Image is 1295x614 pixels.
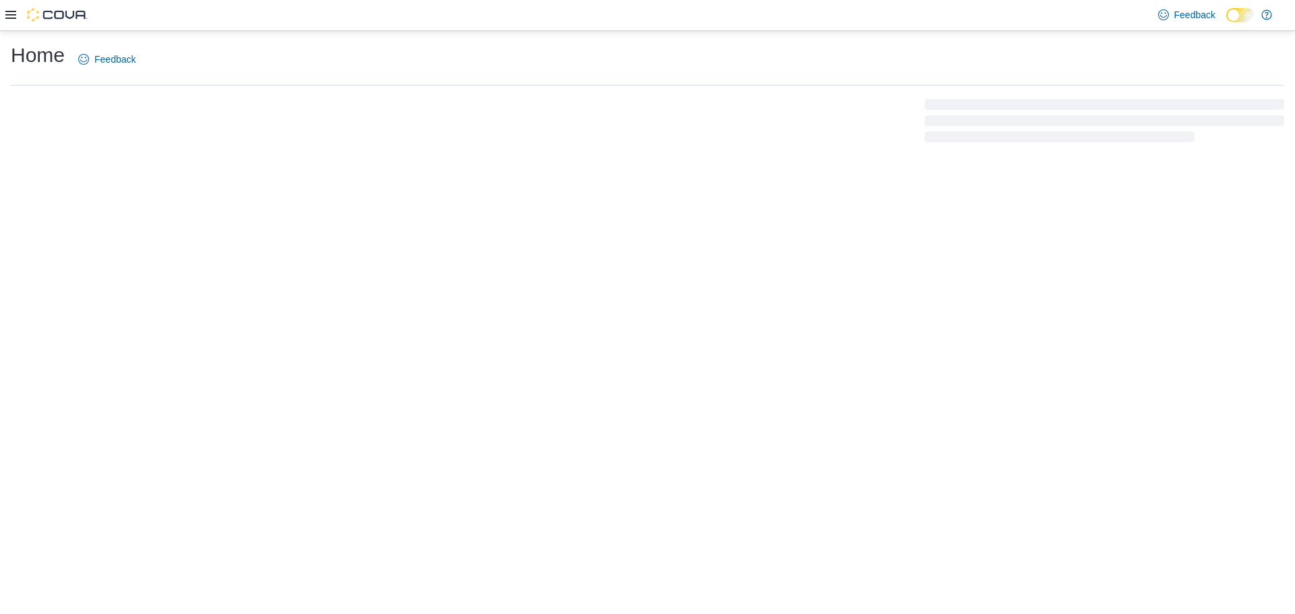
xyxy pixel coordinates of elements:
[1153,1,1221,28] a: Feedback
[94,53,136,66] span: Feedback
[27,8,88,22] img: Cova
[925,102,1284,145] span: Loading
[1174,8,1215,22] span: Feedback
[1226,22,1227,23] span: Dark Mode
[11,42,65,69] h1: Home
[1226,8,1255,22] input: Dark Mode
[73,46,141,73] a: Feedback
